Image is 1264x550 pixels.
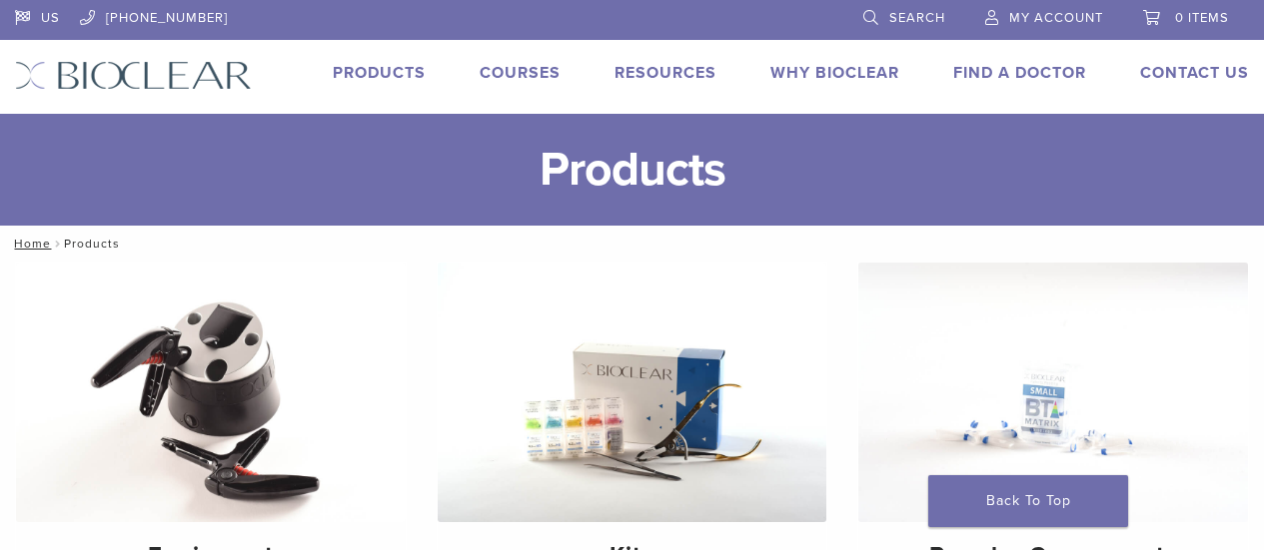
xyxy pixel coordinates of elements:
[8,237,51,251] a: Home
[858,263,1248,522] img: Reorder Components
[438,263,827,522] img: Kits
[51,239,64,249] span: /
[1140,63,1249,83] a: Contact Us
[15,61,252,90] img: Bioclear
[1009,10,1103,26] span: My Account
[953,63,1086,83] a: Find A Doctor
[615,63,716,83] a: Resources
[928,475,1128,527] a: Back To Top
[333,63,426,83] a: Products
[1175,10,1229,26] span: 0 items
[770,63,899,83] a: Why Bioclear
[480,63,561,83] a: Courses
[16,263,406,522] img: Equipment
[889,10,945,26] span: Search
